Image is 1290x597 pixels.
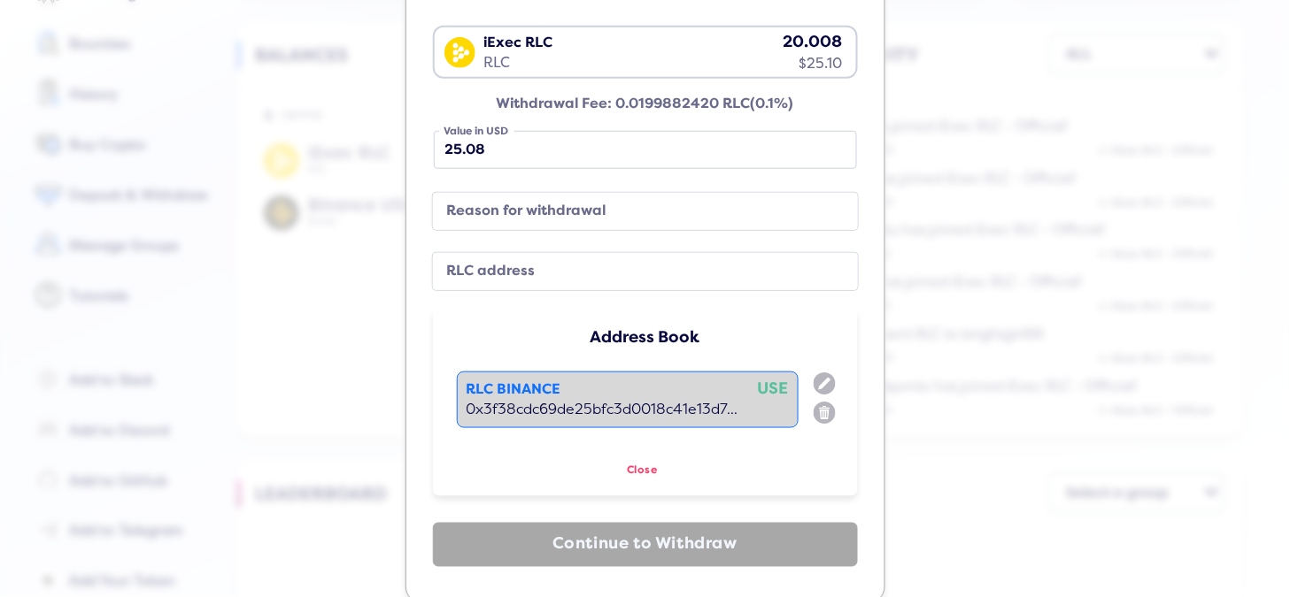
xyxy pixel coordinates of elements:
[452,328,838,347] div: Address Book
[433,26,858,79] div: Search for option
[440,200,823,224] label: Reason for withdrawal
[484,33,553,52] div: iExec RLC
[459,459,827,481] button: Close
[484,53,553,73] div: RLC
[433,523,858,567] button: Continue to Withdraw
[440,260,823,284] label: RLC address
[758,379,789,398] div: USE
[434,131,857,169] input: none
[436,76,846,97] input: Search for option
[467,381,789,397] div: RLC BINANCE
[444,37,475,68] img: RLC
[467,402,789,417] div: 0x3f38cdc69de25bfc3d0018c41e13d7...
[784,31,843,54] div: 20.008
[784,54,843,73] div: $25.10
